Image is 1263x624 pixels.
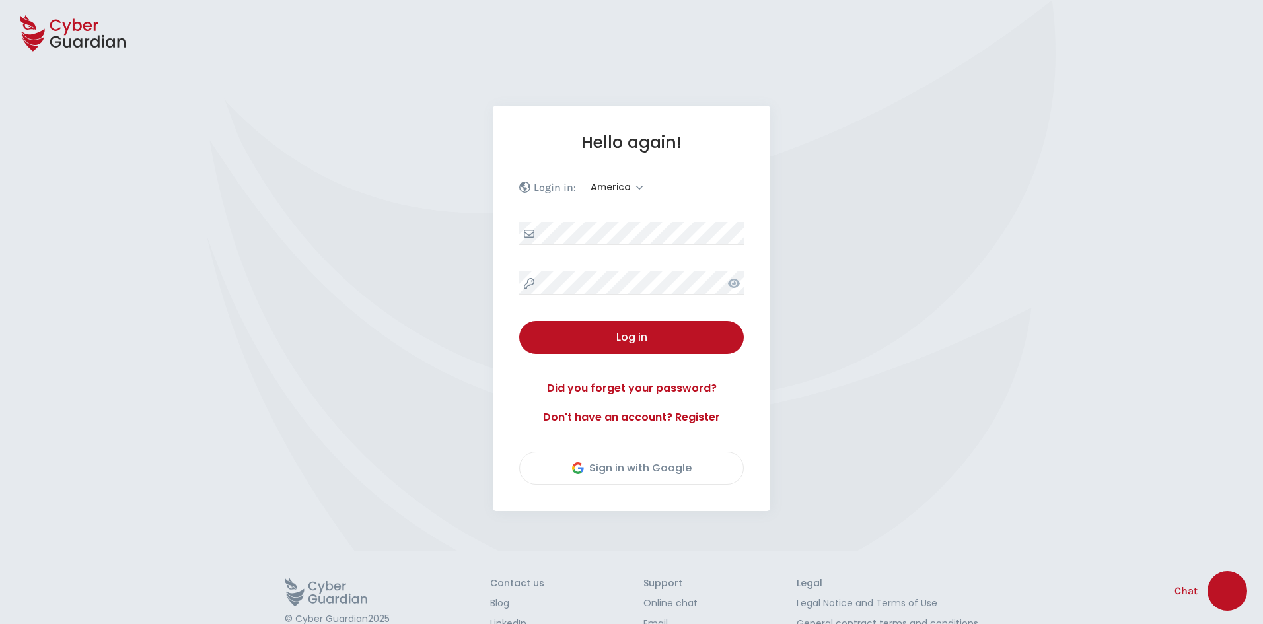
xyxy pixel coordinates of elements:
button: Sign in with Google [519,452,744,485]
a: Did you forget your password? [519,380,744,396]
div: Sign in with Google [572,460,692,476]
h3: Contact us [490,578,544,590]
p: Login in: [534,181,576,194]
h3: Support [643,578,698,590]
span: Chat [1174,583,1198,599]
a: Online chat [643,596,698,610]
div: Log in [529,329,734,345]
button: Log in [519,321,744,354]
a: Legal Notice and Terms of Use [797,596,978,610]
a: Blog [490,596,544,610]
h3: Legal [797,578,978,590]
a: Don't have an account? Register [519,409,744,425]
h1: Hello again! [519,132,744,153]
